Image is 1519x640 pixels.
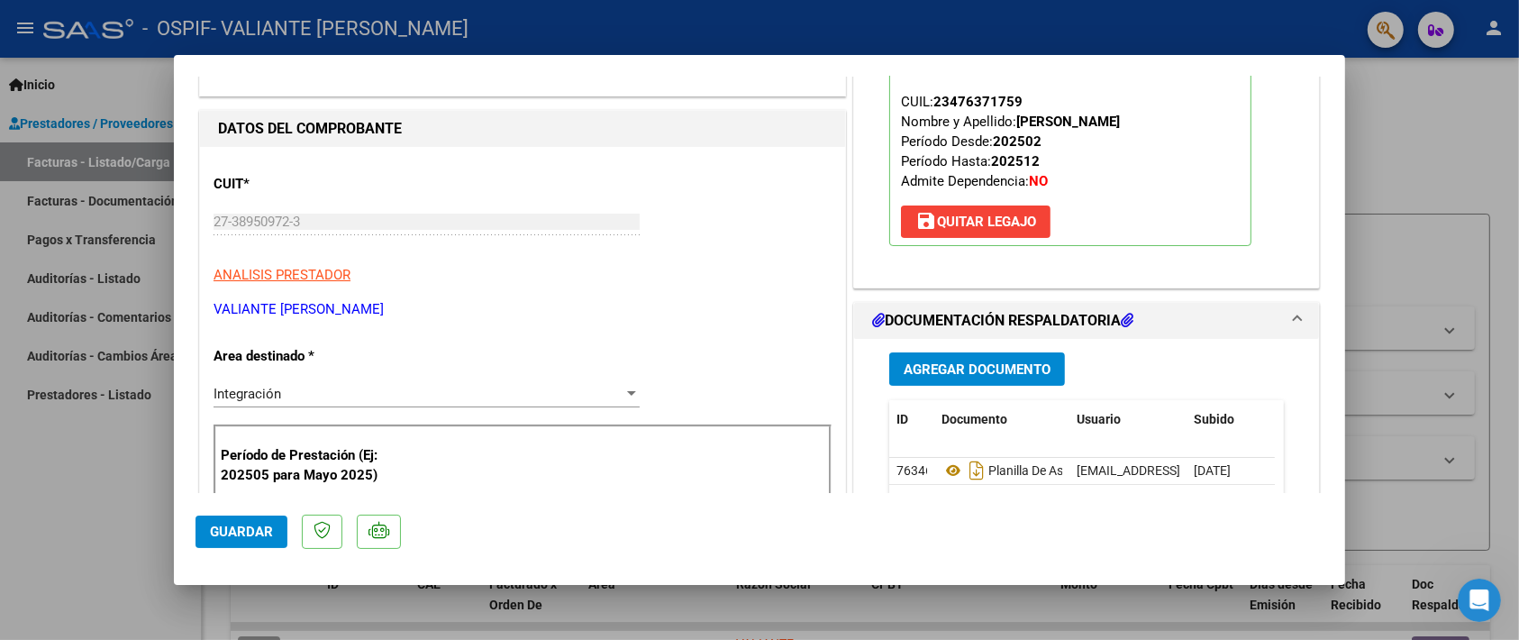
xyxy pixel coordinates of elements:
mat-icon: save [915,210,937,232]
span: [DATE] [1194,463,1231,478]
span: Planilla De Asistencia [941,463,1106,478]
span: Subido [1194,412,1234,426]
datatable-header-cell: Usuario [1069,400,1187,439]
span: Quitar Legajo [915,214,1036,230]
span: CUIL: Nombre y Apellido: Período Desde: Período Hasta: Admite Dependencia: [901,94,1120,189]
h1: DOCUMENTACIÓN RESPALDATORIA [872,310,1133,332]
datatable-header-cell: Documento [934,400,1069,439]
strong: NO [1029,173,1048,189]
span: Agregar Documento [904,361,1051,378]
strong: 202502 [993,133,1041,150]
datatable-header-cell: Subido [1187,400,1277,439]
p: CUIT [214,174,399,195]
span: 76346 [896,463,932,478]
p: Legajo preaprobado para Período de Prestación: [889,26,1251,246]
datatable-header-cell: ID [889,400,934,439]
strong: DATOS DEL COMPROBANTE [218,120,402,137]
i: Descargar documento [965,456,988,485]
p: Período de Prestación (Ej: 202505 para Mayo 2025) [221,445,402,486]
span: Integración [214,386,281,402]
span: Guardar [210,524,273,540]
span: ID [896,412,908,426]
p: VALIANTE [PERSON_NAME] [214,299,832,320]
strong: [PERSON_NAME] [1016,114,1120,130]
iframe: Intercom live chat [1458,579,1501,622]
mat-expansion-panel-header: DOCUMENTACIÓN RESPALDATORIA [854,303,1319,339]
span: [EMAIL_ADDRESS][DOMAIN_NAME] - [PERSON_NAME] [1077,463,1382,478]
button: Guardar [196,516,287,548]
p: Area destinado * [214,346,399,367]
span: Documento [941,412,1007,426]
span: Usuario [1077,412,1121,426]
button: Agregar Documento [889,352,1065,386]
div: 23476371759 [933,92,1023,112]
span: ANALISIS PRESTADOR [214,267,350,283]
strong: 202512 [991,153,1040,169]
button: Quitar Legajo [901,206,1051,238]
